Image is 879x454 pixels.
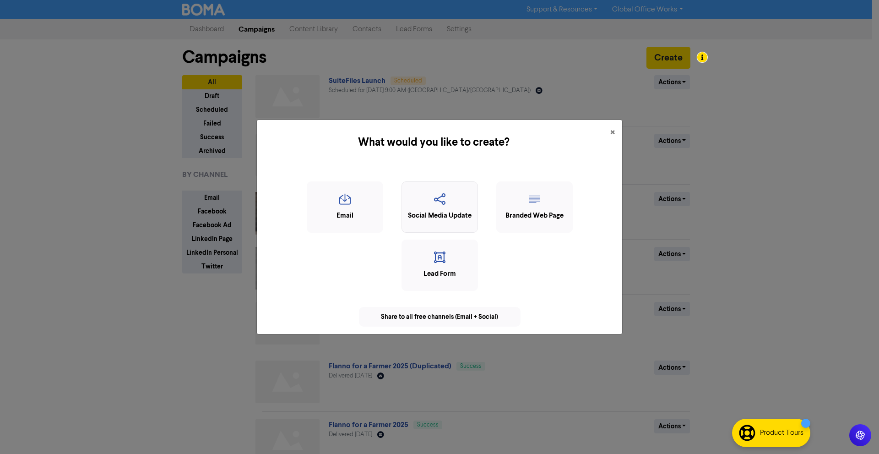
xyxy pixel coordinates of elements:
[264,134,603,151] h5: What would you like to create?
[501,211,568,221] div: Branded Web Page
[407,269,473,279] div: Lead Form
[407,211,473,221] div: Social Media Update
[610,126,615,140] span: ×
[359,307,521,327] div: Share to all free channels (Email + Social)
[603,120,622,146] button: Close
[833,410,879,454] iframe: Chat Widget
[312,211,378,221] div: Email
